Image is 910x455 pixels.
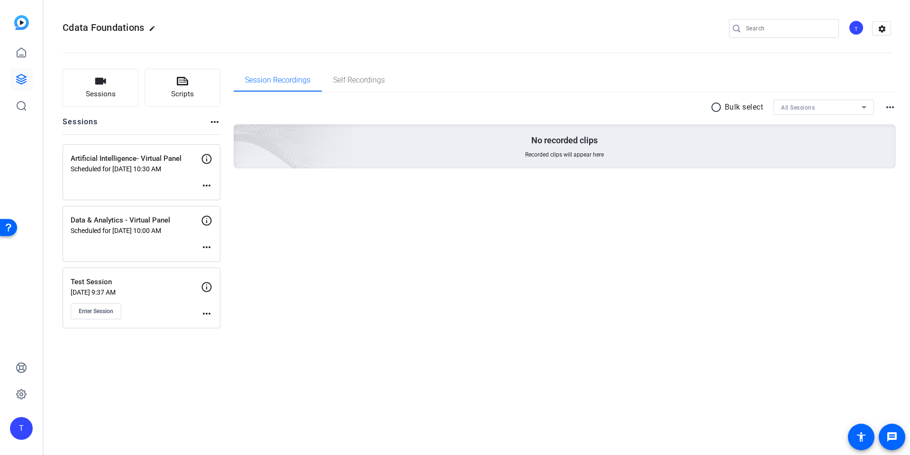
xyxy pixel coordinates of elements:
mat-icon: accessibility [855,431,867,443]
p: [DATE] 9:37 AM [71,288,201,296]
span: All Sessions [781,104,815,111]
mat-icon: more_horiz [201,180,212,191]
ngx-avatar: TSEC [848,20,865,37]
span: Enter Session [79,307,113,315]
p: Scheduled for [DATE] 10:00 AM [71,227,201,234]
mat-icon: radio_button_unchecked [710,102,725,113]
span: Session Recordings [245,76,310,84]
p: Artificial Intelligence- Virtual Panel [71,153,201,164]
span: Recorded clips will appear here [525,151,604,158]
p: Test Session [71,277,201,288]
mat-icon: edit [149,25,160,37]
img: blue-gradient.svg [14,15,29,30]
p: No recorded clips [531,135,598,146]
mat-icon: message [886,431,898,443]
div: T [10,417,33,440]
mat-icon: more_horiz [209,116,220,128]
mat-icon: more_horiz [201,241,212,253]
mat-icon: more_horiz [884,102,896,113]
button: Enter Session [71,303,121,319]
mat-icon: settings [873,22,892,36]
span: Self Recordings [333,76,385,84]
p: Data & Analytics - Virtual Panel [71,215,201,226]
button: Sessions [63,69,139,107]
h2: Sessions [63,116,98,134]
div: T [848,20,864,36]
span: Scripts [171,89,194,100]
mat-icon: more_horiz [201,308,212,319]
input: Search [746,23,831,34]
span: Sessions [86,89,116,100]
img: embarkstudio-empty-session.png [127,30,354,236]
p: Bulk select [725,102,764,113]
button: Scripts [145,69,221,107]
p: Scheduled for [DATE] 10:30 AM [71,165,201,173]
span: Cdata Foundations [63,22,144,33]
